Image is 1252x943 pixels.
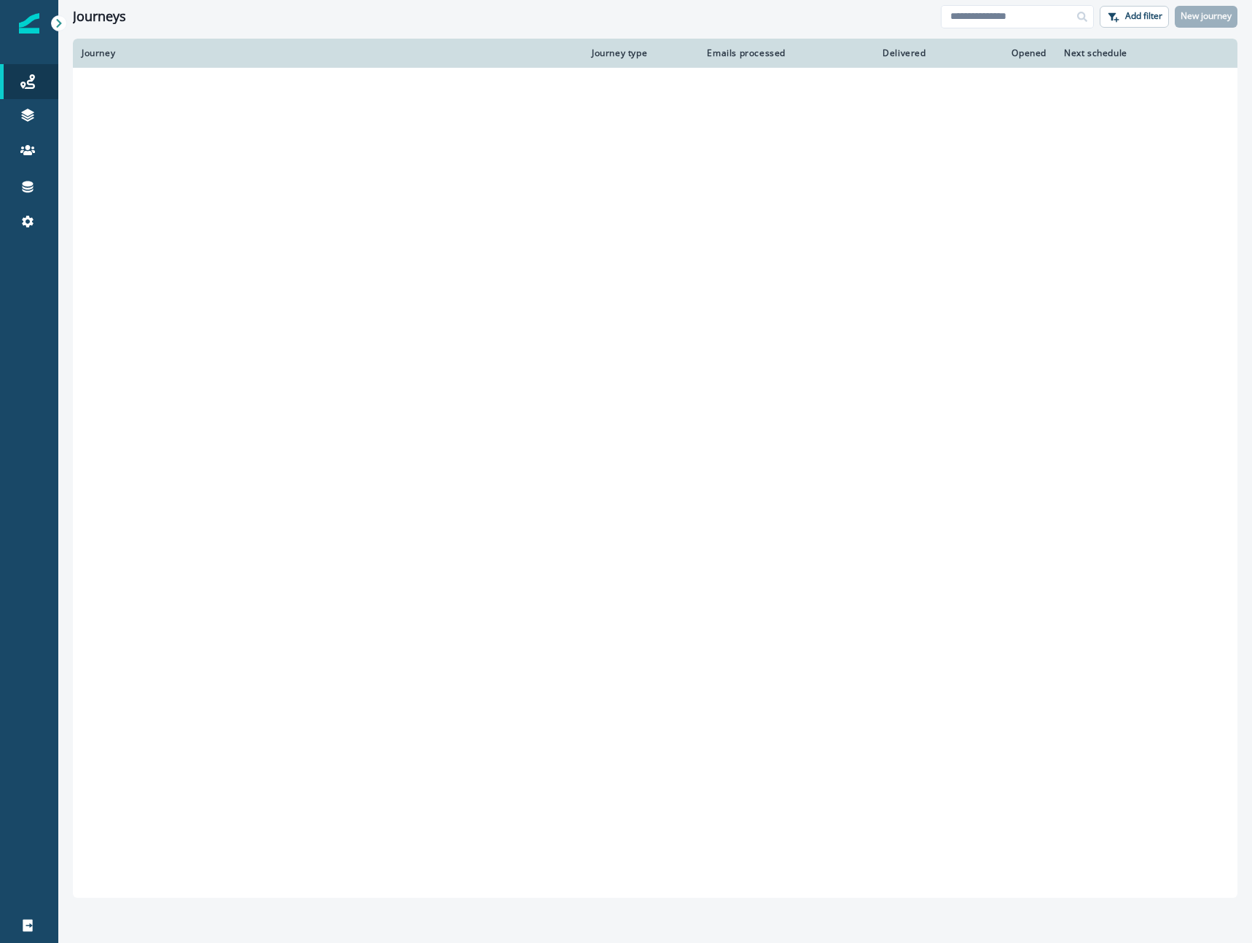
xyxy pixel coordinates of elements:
p: New journey [1181,11,1232,21]
div: Opened [944,47,1046,59]
div: Journey [82,47,574,59]
div: Journey type [592,47,684,59]
button: New journey [1175,6,1237,28]
button: Add filter [1100,6,1169,28]
h1: Journeys [73,9,126,25]
p: Add filter [1125,11,1162,21]
img: Inflection [19,13,39,34]
div: Emails processed [701,47,786,59]
div: Next schedule [1064,47,1192,59]
div: Delivered [803,47,926,59]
